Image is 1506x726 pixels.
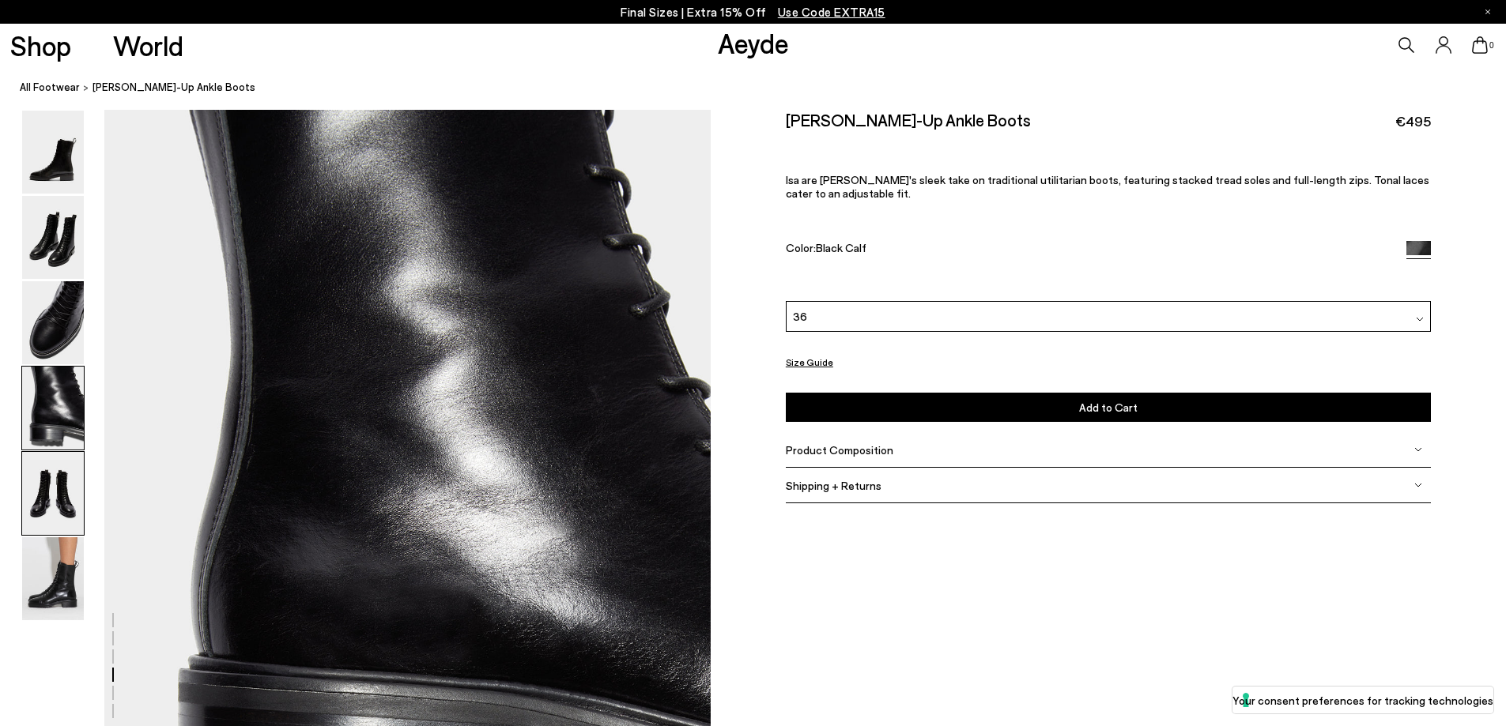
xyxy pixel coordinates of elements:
[20,79,80,96] a: All Footwear
[1414,481,1422,489] img: svg%3E
[22,196,84,279] img: Isa Lace-Up Ankle Boots - Image 2
[621,2,885,22] p: Final Sizes | Extra 15% Off
[1472,36,1488,54] a: 0
[793,308,807,325] span: 36
[1488,41,1496,50] span: 0
[22,281,84,364] img: Isa Lace-Up Ankle Boots - Image 3
[1416,315,1424,323] img: svg%3E
[778,5,885,19] span: Navigate to /collections/ss25-final-sizes
[1079,401,1138,414] span: Add to Cart
[22,452,84,535] img: Isa Lace-Up Ankle Boots - Image 5
[786,241,1386,259] div: Color:
[718,26,789,59] a: Aeyde
[1414,446,1422,453] img: svg%3E
[113,32,183,59] a: World
[786,173,1429,200] span: Isa are [PERSON_NAME]'s sleek take on traditional utilitarian boots, featuring stacked tread sole...
[1232,687,1493,713] button: Your consent preferences for tracking technologies
[22,111,84,194] img: Isa Lace-Up Ankle Boots - Image 1
[786,443,893,457] span: Product Composition
[786,393,1431,422] button: Add to Cart
[786,479,881,492] span: Shipping + Returns
[786,352,833,372] button: Size Guide
[786,110,1031,130] h2: [PERSON_NAME]-Up Ankle Boots
[22,367,84,450] img: Isa Lace-Up Ankle Boots - Image 4
[20,66,1506,110] nav: breadcrumb
[816,241,866,254] span: Black Calf
[22,537,84,620] img: Isa Lace-Up Ankle Boots - Image 6
[1232,692,1493,709] label: Your consent preferences for tracking technologies
[10,32,71,59] a: Shop
[92,79,255,96] span: [PERSON_NAME]-Up Ankle Boots
[1395,111,1431,131] span: €495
